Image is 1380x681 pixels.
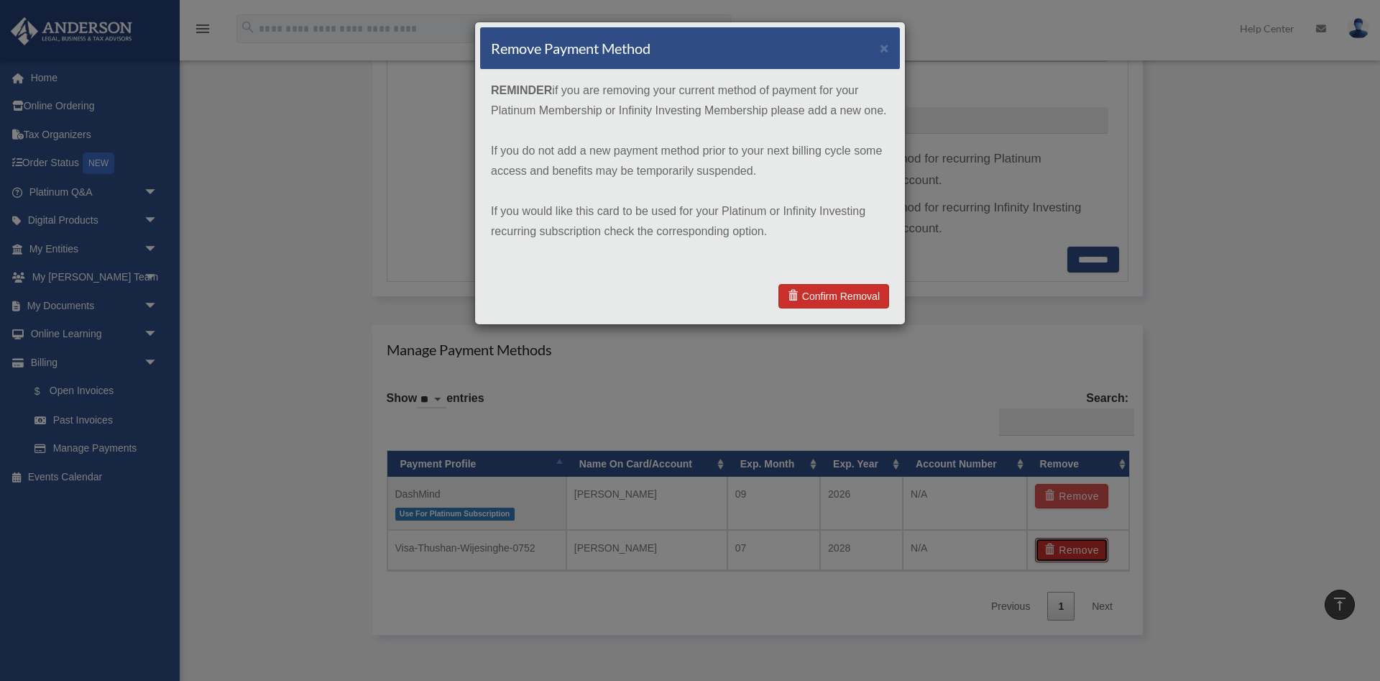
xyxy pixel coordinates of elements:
p: If you do not add a new payment method prior to your next billing cycle some access and benefits ... [491,141,889,181]
button: × [880,40,889,55]
strong: REMINDER [491,84,552,96]
h4: Remove Payment Method [491,38,650,58]
p: If you would like this card to be used for your Platinum or Infinity Investing recurring subscrip... [491,201,889,242]
a: Confirm Removal [778,284,889,308]
div: if you are removing your current method of payment for your Platinum Membership or Infinity Inves... [480,70,900,273]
